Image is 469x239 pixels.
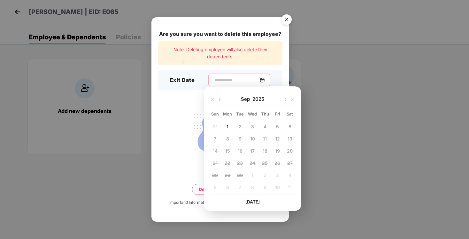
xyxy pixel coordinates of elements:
img: svg+xml;base64,PHN2ZyB4bWxucz0iaHR0cDovL3d3dy53My5vcmcvMjAwMC9zdmciIHdpZHRoPSIxNiIgaGVpZ2h0PSIxNi... [290,97,296,102]
div: Wed [247,111,258,117]
div: Sat [284,111,296,117]
div: Are you sure you want to delete this employee? [158,30,282,38]
img: svg+xml;base64,PHN2ZyB4bWxucz0iaHR0cDovL3d3dy53My5vcmcvMjAwMC9zdmciIHdpZHRoPSI1NiIgaGVpZ2h0PSI1Ni... [278,12,296,29]
img: svg+xml;base64,PHN2ZyBpZD0iRHJvcGRvd24tMzJ4MzIiIHhtbG5zPSJodHRwOi8vd3d3LnczLm9yZy8yMDAwL3N2ZyIgd2... [283,97,288,102]
button: Close [278,11,295,28]
div: Sun [210,111,221,117]
span: 1 [227,124,228,129]
button: Delete permanently [192,184,248,195]
div: Important! Information once deleted, can’t be recovered. [169,200,271,206]
div: Note: Deleting employee will also delete their dependents. [158,41,282,65]
img: svg+xml;base64,PHN2ZyBpZD0iQ2FsZW5kYXItMzJ4MzIiIHhtbG5zPSJodHRwOi8vd3d3LnczLm9yZy8yMDAwL3N2ZyIgd2... [260,77,265,83]
div: Thu [259,111,271,117]
img: svg+xml;base64,PHN2ZyBpZD0iRHJvcGRvd24tMzJ4MzIiIHhtbG5zPSJodHRwOi8vd3d3LnczLm9yZy8yMDAwL3N2ZyIgd2... [217,97,222,102]
span: 2025 [252,96,264,102]
img: svg+xml;base64,PHN2ZyB4bWxucz0iaHR0cDovL3d3dy53My5vcmcvMjAwMC9zdmciIHdpZHRoPSIyMjQiIGhlaWdodD0iMT... [184,108,256,158]
div: Tue [235,111,246,117]
div: Mon [222,111,233,117]
span: Sep [241,96,252,102]
img: svg+xml;base64,PHN2ZyB4bWxucz0iaHR0cDovL3d3dy53My5vcmcvMjAwMC9zdmciIHdpZHRoPSIxNiIgaGVpZ2h0PSIxNi... [210,97,215,102]
div: Fri [272,111,283,117]
h3: Exit Date [170,76,195,84]
span: [DATE] [245,199,260,204]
